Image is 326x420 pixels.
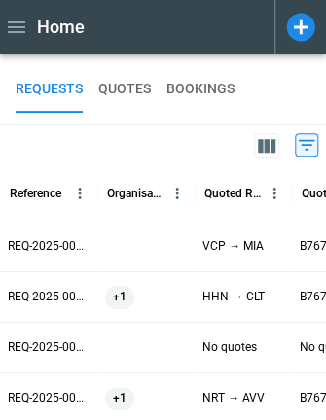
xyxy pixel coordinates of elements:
[204,187,262,200] div: Quoted Route
[166,66,235,113] button: BOOKINGS
[105,272,134,322] span: +1
[67,181,92,206] button: Reference column menu
[202,390,265,406] p: NRT → AVV
[262,181,287,206] button: Quoted Route column menu
[16,66,83,113] button: REQUESTS
[98,66,151,113] button: QUOTES
[202,339,257,356] p: No quotes
[8,390,90,406] p: REQ-2025-003609
[202,289,265,305] p: HHN → CLT
[8,289,90,305] p: REQ-2025-003611
[202,238,264,255] p: VCP → MIA
[8,339,90,356] p: REQ-2025-003610
[10,187,61,200] div: Reference
[164,181,190,206] button: Organisation column menu
[37,16,85,39] h1: Home
[107,187,164,200] div: Organisation
[8,238,90,255] p: REQ-2025-003612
